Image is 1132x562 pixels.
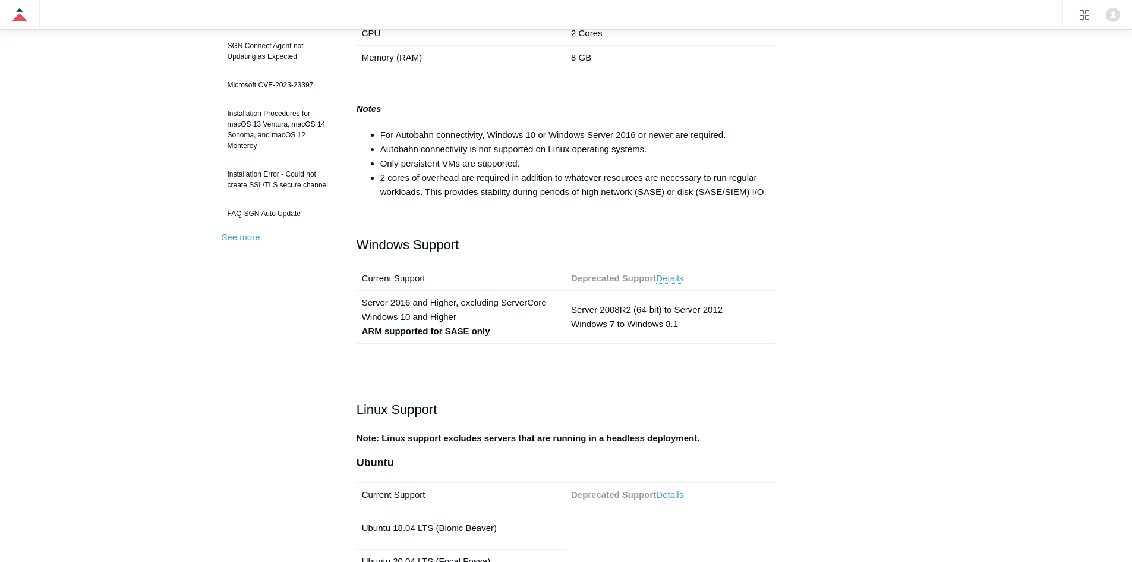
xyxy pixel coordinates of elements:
p: Ubuntu 18.04 LTS (Bionic Beaver) [362,521,561,535]
a: See more [222,232,260,242]
a: Installation Error - Could not create SSL/TLS secure channel [222,163,339,196]
zd-hc-trigger: Click your profile icon to open the profile menu [1106,8,1120,22]
td: 2 Cores [566,21,775,45]
td: Server 2008R2 (64-bit) to Server 2012 Windows 7 to Windows 8.1 [566,291,775,344]
td: Current Support [357,266,566,291]
td: CPU [357,21,566,45]
a: Details [656,489,683,500]
span: Linux Support [357,402,437,417]
a: FAQ-SGN Auto Update [222,202,339,225]
span: Windows Support [357,237,459,252]
li: Only persistent VMs are supported. [380,156,776,171]
strong: Notes [357,103,381,114]
td: Memory (RAM) [357,45,566,70]
a: Installation Procedures for macOS 13 Ventura, macOS 14 Sonoma, and macOS 12 Monterey [222,102,339,157]
strong: Deprecated Support [571,273,656,283]
td: Server 2016 and Higher, excluding ServerCore Windows 10 and Higher [357,291,566,344]
a: Microsoft CVE-2023-23397 [222,74,339,96]
td: Current Support [357,482,566,507]
strong: Note: Linux support excludes servers that are running in a headless deployment. [357,433,700,443]
li: 2 cores of overhead are required in addition to whatever resources are necessary to run regular w... [380,171,776,199]
strong: Deprecated Support [571,489,656,500]
li: For Autobahn connectivity, Windows 10 or Windows Server 2016 or newer are required. [380,128,776,142]
li: Autobahn connectivity is not supported on Linux operating systems. [380,142,776,156]
a: Details [656,273,683,284]
a: SGN Connect Agent not Updating as Expected [222,34,339,68]
img: user avatar [1106,8,1120,22]
strong: ARM supported for SASE only [362,326,490,336]
td: 8 GB [566,45,775,70]
span: Ubuntu [357,457,394,469]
